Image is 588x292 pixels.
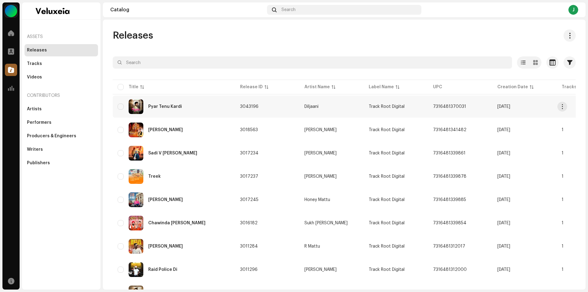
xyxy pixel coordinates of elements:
div: Raazi Naave [148,244,183,248]
div: Performers [27,120,51,125]
span: Sep 19, 2025 [497,267,510,272]
div: [PERSON_NAME] [304,128,337,132]
span: R Mattu [304,244,359,248]
span: 3043196 [240,104,258,109]
div: Artist Name [304,84,330,90]
span: Sep 26, 2025 [497,151,510,155]
div: Artists [27,107,42,112]
span: 7316481339878 [433,174,466,179]
div: Creation Date [497,84,528,90]
input: Search [113,56,512,69]
span: Sep 26, 2025 [497,174,510,179]
div: Shukriya Meharbani [148,128,183,132]
div: Honey Mattu [304,198,330,202]
span: Raj Atalgarh [304,174,359,179]
span: Track Root Digital [369,151,405,155]
re-m-nav-item: Releases [24,44,98,56]
re-m-nav-item: Artists [24,103,98,115]
div: [PERSON_NAME] [304,151,337,155]
div: J [568,5,578,15]
div: Catalog [110,7,265,12]
re-m-nav-item: Performers [24,116,98,129]
div: Sadi V Ik Dhee Hundi [148,151,197,155]
img: 542cbcf0-eb15-441a-ba99-3816df18fc3e [129,123,143,137]
div: Pyar Tenu Kardi [148,104,182,109]
re-a-nav-header: Contributors [24,88,98,103]
img: 64603311-e122-498b-a1d6-c43981481396 [129,262,143,277]
div: [PERSON_NAME] [304,267,337,272]
div: Release ID [240,84,263,90]
div: Chawinda Devi Mela Lagiya [148,221,205,225]
span: 7316481312017 [433,244,465,248]
re-m-nav-item: Publishers [24,157,98,169]
div: Releases [27,48,47,53]
re-m-nav-item: Tracks [24,58,98,70]
div: Raid Police Di [148,267,177,272]
div: Treek [148,174,161,179]
span: Track Root Digital [369,244,405,248]
span: 7316481339854 [433,221,466,225]
span: Track Root Digital [369,198,405,202]
span: Oct 3, 2025 [497,104,510,109]
img: 4372e621-d22a-4d02-baa4-d3d9c6b8d8c4 [129,146,143,161]
span: 3016182 [240,221,258,225]
span: Honey Mattu [304,198,359,202]
span: Sep 25, 2025 [497,221,510,225]
span: 7316481341482 [433,128,466,132]
span: 7316481339861 [433,151,466,155]
div: Producers & Engineers [27,134,76,138]
img: 7daea45f-bfcc-493c-b72f-88e004b1b88a [129,192,143,207]
span: 3011296 [240,267,258,272]
span: 3011284 [240,244,258,248]
span: 3017245 [240,198,258,202]
div: Tracks [27,61,42,66]
span: Raj Atalgarh [304,151,359,155]
div: Sukh [PERSON_NAME] [304,221,348,225]
img: 0a53b1db-5b62-44ca-ae21-446ab817fc6c [129,99,143,114]
re-m-nav-item: Producers & Engineers [24,130,98,142]
span: Releases [113,29,153,42]
div: Publishers [27,161,50,165]
span: Track Root Digital [369,104,405,109]
img: 3cda0c57-25e8-4fbe-8311-1060d9092a62 [129,169,143,184]
span: Manav Bhagat [304,128,359,132]
span: 7316481312000 [433,267,467,272]
span: Sep 28, 2025 [497,128,510,132]
span: Diljaani [304,104,359,109]
span: Sep 19, 2025 [497,244,510,248]
span: 7316481370031 [433,104,466,109]
span: Track Root Digital [369,128,405,132]
span: Track Root Digital [369,221,405,225]
re-m-nav-item: Videos [24,71,98,83]
div: Sade Wangu [148,198,183,202]
div: Writers [27,147,43,152]
div: Diljaani [304,104,318,109]
div: Videos [27,75,42,80]
span: 7316481339885 [433,198,466,202]
re-m-nav-item: Writers [24,143,98,156]
span: Search [281,7,296,12]
span: Track Root Digital [369,174,405,179]
span: Sukh Abdal Jeetu Kaironagal [304,221,359,225]
div: Label Name [369,84,394,90]
span: 3018563 [240,128,258,132]
span: Track Root Digital [369,267,405,272]
div: R Mattu [304,244,320,248]
div: Title [129,84,138,90]
div: [PERSON_NAME] [304,174,337,179]
re-a-nav-header: Assets [24,29,98,44]
span: Sukh Abdal [304,267,359,272]
span: Sep 26, 2025 [497,198,510,202]
img: 32845292-add0-42ba-9864-bc520d1a610f [129,239,143,254]
img: 3a85a25e-c3db-472f-af93-cb0039b84fae [129,216,143,230]
span: 3017237 [240,174,258,179]
span: 3017234 [240,151,258,155]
